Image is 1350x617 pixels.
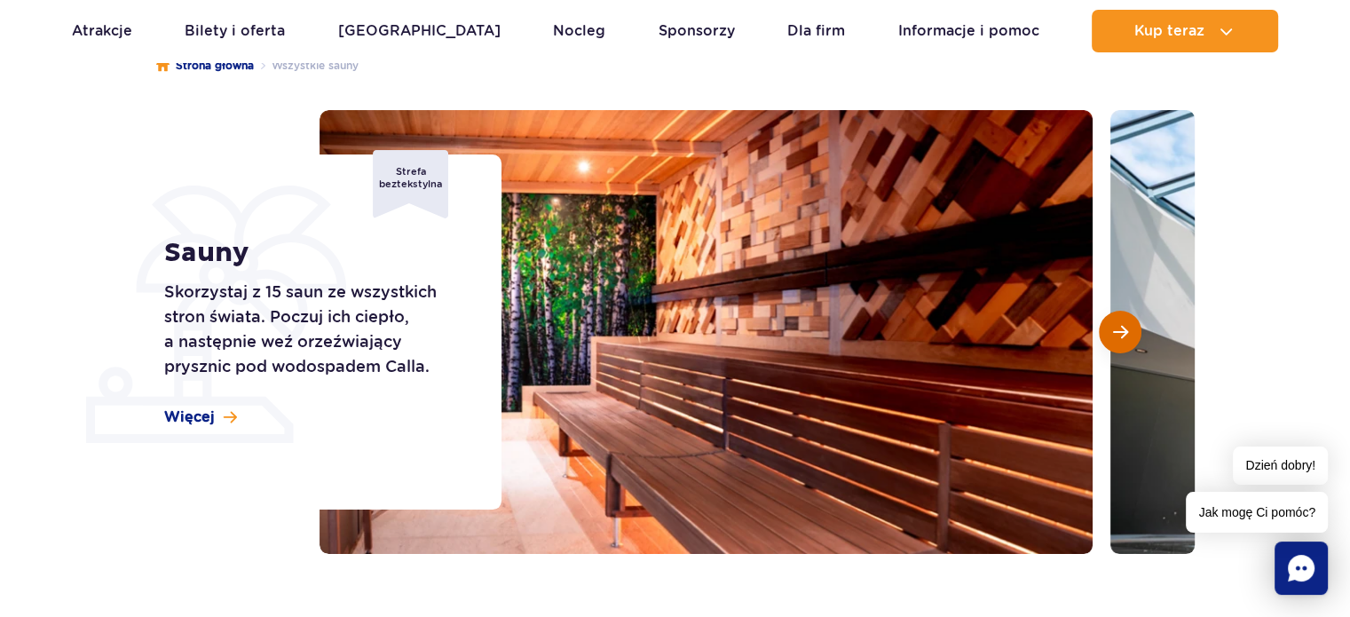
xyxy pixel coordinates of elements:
[659,10,735,52] a: Sponsorzy
[1233,447,1328,485] span: Dzień dobry!
[898,10,1039,52] a: Informacje i pomoc
[164,407,237,427] a: Więcej
[1275,542,1328,595] div: Chat
[164,237,462,269] h1: Sauny
[164,280,462,379] p: Skorzystaj z 15 saun ze wszystkich stron świata. Poczuj ich ciepło, a następnie weź orzeźwiający ...
[338,10,501,52] a: [GEOGRAPHIC_DATA]
[1099,311,1141,353] button: Następny slajd
[1186,492,1328,533] span: Jak mogę Ci pomóc?
[156,57,254,75] a: Strona główna
[373,150,448,218] div: Strefa beztekstylna
[164,407,215,427] span: Więcej
[1134,23,1204,39] span: Kup teraz
[254,57,359,75] li: Wszystkie sauny
[185,10,285,52] a: Bilety i oferta
[72,10,132,52] a: Atrakcje
[553,10,605,52] a: Nocleg
[1092,10,1278,52] button: Kup teraz
[320,110,1093,554] img: Sauna w strefie Relax z drewnianymi ścianami i malowidłem przedstawiającym brzozowy las
[787,10,845,52] a: Dla firm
